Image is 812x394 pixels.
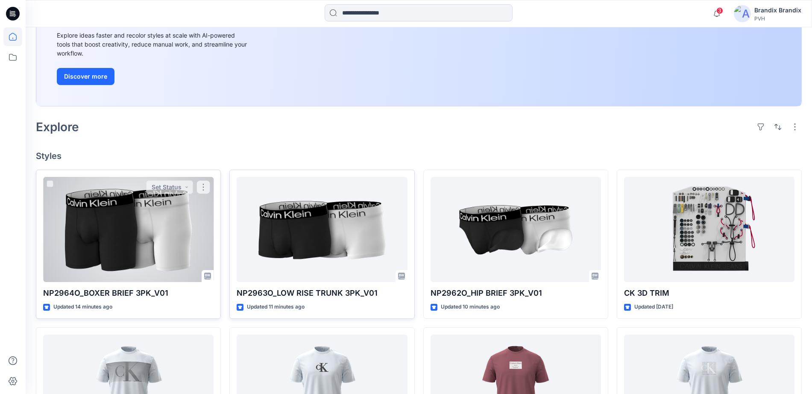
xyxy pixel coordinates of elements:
[431,177,601,282] a: NP2962O_HIP BRIEF 3PK_V01
[57,68,249,85] a: Discover more
[53,303,112,312] p: Updated 14 minutes ago
[237,177,407,282] a: NP2963O_LOW RISE TRUNK 3PK_V01
[754,15,801,22] div: PVH
[754,5,801,15] div: Brandix Brandix
[734,5,751,22] img: avatar
[247,303,305,312] p: Updated 11 minutes ago
[634,303,673,312] p: Updated [DATE]
[57,68,114,85] button: Discover more
[624,287,794,299] p: CK 3D TRIM
[624,177,794,282] a: CK 3D TRIM
[57,31,249,58] div: Explore ideas faster and recolor styles at scale with AI-powered tools that boost creativity, red...
[43,177,214,282] a: NP2964O_BOXER BRIEF 3PK_V01
[237,287,407,299] p: NP2963O_LOW RISE TRUNK 3PK_V01
[36,120,79,134] h2: Explore
[716,7,723,14] span: 3
[441,303,500,312] p: Updated 10 minutes ago
[431,287,601,299] p: NP2962O_HIP BRIEF 3PK_V01
[36,151,802,161] h4: Styles
[43,287,214,299] p: NP2964O_BOXER BRIEF 3PK_V01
